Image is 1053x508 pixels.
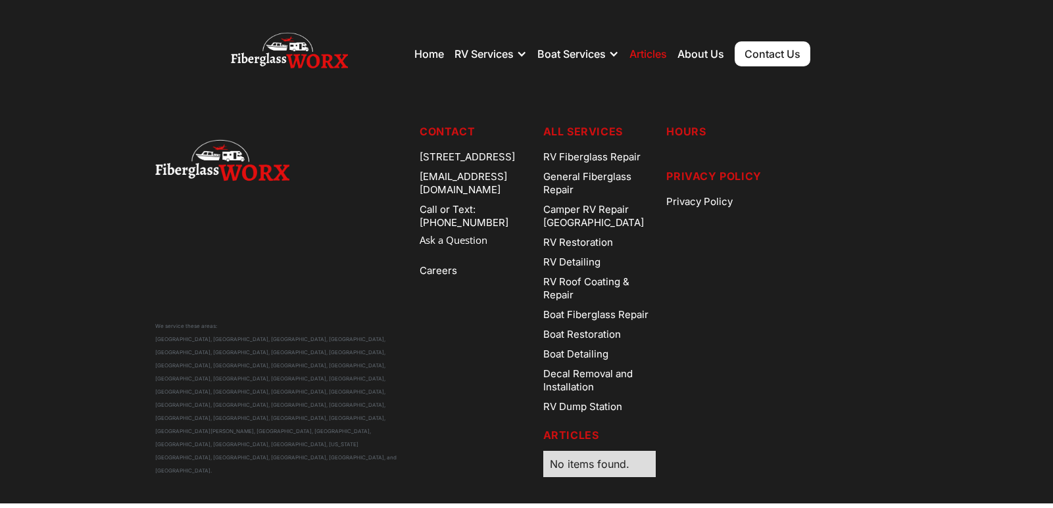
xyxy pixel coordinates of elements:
div: No items found. [550,457,650,471]
a: RV Restoration [543,233,656,252]
a: Boat Restoration [543,325,656,344]
div: We service these areas: [GEOGRAPHIC_DATA], [GEOGRAPHIC_DATA], [GEOGRAPHIC_DATA], [GEOGRAPHIC_DATA... [155,319,409,477]
a: Home [414,47,444,60]
a: Boat Detailing [543,344,656,364]
h5: ALL SERVICES [543,124,656,139]
a: RV Fiberglass Repair [543,147,656,167]
a: Camper RV Repair [GEOGRAPHIC_DATA] [543,200,656,233]
div: Boat Services [537,47,606,60]
a: Privacy Policy [666,192,898,212]
div: [STREET_ADDRESS] [420,147,533,167]
h5: Privacy Policy [666,168,898,184]
a: RV Roof Coating & Repair [543,272,656,305]
a: RV Detailing [543,252,656,272]
a: Call or Text: [PHONE_NUMBER] [420,200,533,233]
a: Ask a Question [420,233,533,248]
h5: Contact [420,124,533,139]
a: RV Dump Station [543,397,656,417]
h5: Articles [543,427,656,443]
h5: Hours [666,124,898,139]
a: Decal Removal and Installation [543,364,656,397]
div: RV Services [454,34,527,74]
a: General Fiberglass Repair [543,167,656,200]
a: Careers [420,261,533,281]
a: Contact Us [735,41,810,66]
div: [EMAIL_ADDRESS][DOMAIN_NAME] [420,167,533,200]
a: Articles [629,47,667,60]
a: About Us [677,47,724,60]
div: RV Services [454,47,514,60]
div: Boat Services [537,34,619,74]
a: Boat Fiberglass Repair [543,305,656,325]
